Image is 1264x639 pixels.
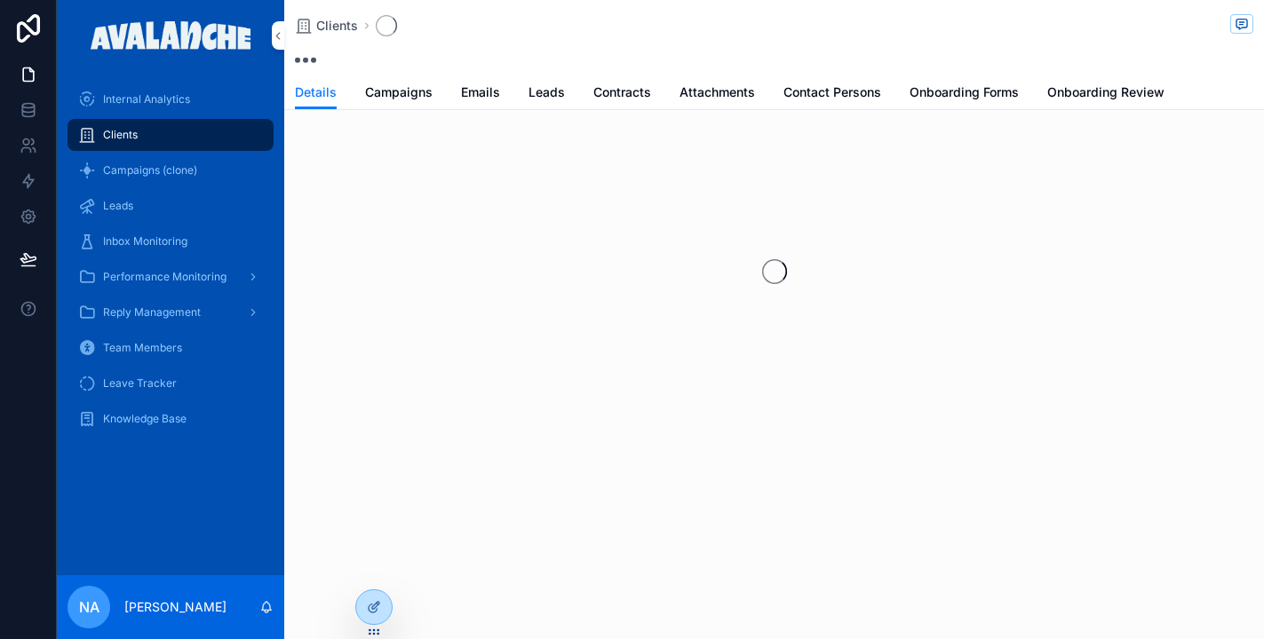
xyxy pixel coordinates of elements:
[461,83,500,101] span: Emails
[103,163,197,177] span: Campaigns (clone)
[68,403,274,435] a: Knowledge Base
[68,225,274,257] a: Inbox Monitoring
[68,119,274,151] a: Clients
[365,83,433,101] span: Campaigns
[103,341,182,355] span: Team Members
[365,76,433,112] a: Campaigns
[1047,76,1165,112] a: Onboarding Review
[79,596,99,618] span: NA
[68,296,274,328] a: Reply Management
[68,332,274,364] a: Team Members
[529,83,565,101] span: Leads
[680,76,755,112] a: Attachments
[103,92,190,106] span: Internal Analytics
[783,83,881,101] span: Contact Persons
[593,83,651,101] span: Contracts
[680,83,755,101] span: Attachments
[68,154,274,186] a: Campaigns (clone)
[461,76,500,112] a: Emails
[68,83,274,115] a: Internal Analytics
[783,76,881,112] a: Contact Persons
[124,598,227,616] p: [PERSON_NAME]
[91,21,251,50] img: App logo
[68,367,274,399] a: Leave Tracker
[68,190,274,222] a: Leads
[295,83,337,101] span: Details
[103,234,187,248] span: Inbox Monitoring
[103,412,187,426] span: Knowledge Base
[103,128,138,142] span: Clients
[910,76,1019,112] a: Onboarding Forms
[295,17,358,35] a: Clients
[103,305,201,319] span: Reply Management
[68,261,274,293] a: Performance Monitoring
[103,199,133,213] span: Leads
[316,17,358,35] span: Clients
[529,76,565,112] a: Leads
[103,376,177,390] span: Leave Tracker
[57,71,284,458] div: scrollable content
[103,270,227,284] span: Performance Monitoring
[295,76,337,110] a: Details
[1047,83,1165,101] span: Onboarding Review
[910,83,1019,101] span: Onboarding Forms
[593,76,651,112] a: Contracts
